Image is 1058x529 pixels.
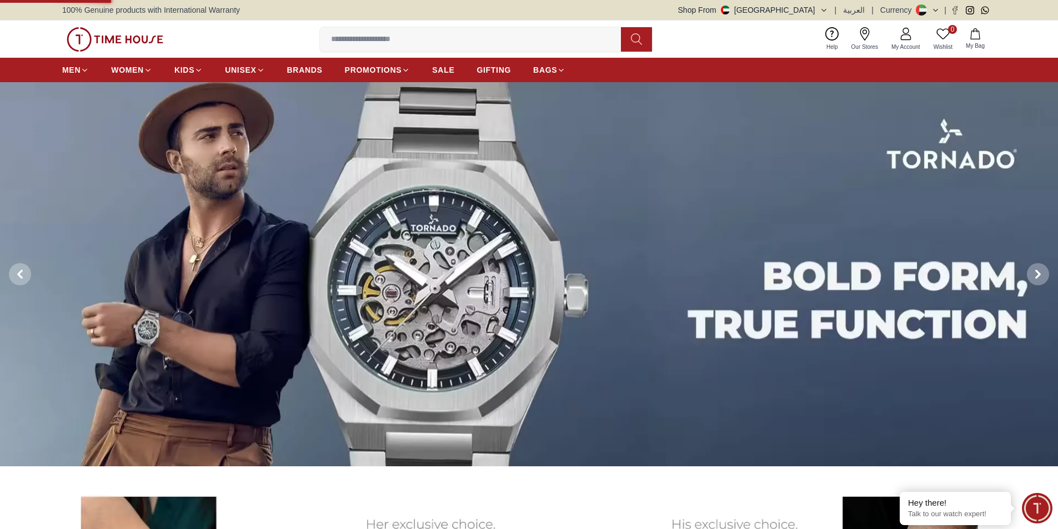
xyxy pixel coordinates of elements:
a: BRANDS [287,60,323,80]
img: ... [67,27,163,52]
a: Help [820,25,845,53]
a: KIDS [174,60,203,80]
a: 0Wishlist [927,25,959,53]
span: 100% Genuine products with International Warranty [62,4,240,16]
span: | [944,4,946,16]
span: PROMOTIONS [345,64,402,75]
span: Our Stores [847,43,882,51]
button: Shop From[GEOGRAPHIC_DATA] [678,4,828,16]
button: العربية [843,4,865,16]
span: SALE [432,64,454,75]
span: | [871,4,874,16]
div: Currency [880,4,916,16]
img: United Arab Emirates [721,6,730,14]
a: UNISEX [225,60,264,80]
span: | [835,4,837,16]
span: Wishlist [929,43,957,51]
a: BAGS [533,60,565,80]
span: My Account [887,43,925,51]
div: Chat Widget [1022,493,1052,523]
a: MEN [62,60,89,80]
span: KIDS [174,64,194,75]
a: WOMEN [111,60,152,80]
p: Talk to our watch expert! [908,510,1002,519]
span: WOMEN [111,64,144,75]
span: Help [822,43,843,51]
button: My Bag [959,26,991,52]
span: BRANDS [287,64,323,75]
a: Facebook [951,6,959,14]
span: MEN [62,64,81,75]
a: Whatsapp [981,6,989,14]
a: Our Stores [845,25,885,53]
a: GIFTING [477,60,511,80]
a: SALE [432,60,454,80]
span: My Bag [961,42,989,50]
a: Instagram [966,6,974,14]
a: PROMOTIONS [345,60,410,80]
div: Hey there! [908,497,1002,508]
span: BAGS [533,64,557,75]
span: UNISEX [225,64,256,75]
span: GIFTING [477,64,511,75]
span: 0 [948,25,957,34]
